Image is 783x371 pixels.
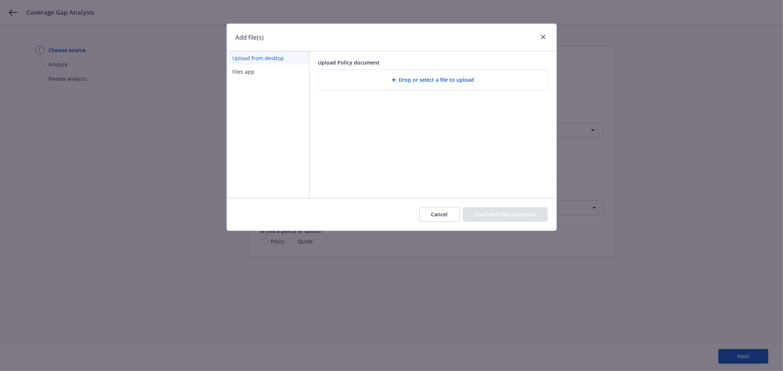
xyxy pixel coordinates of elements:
[419,207,460,222] button: Cancel
[227,51,309,65] button: Upload from desktop
[318,69,548,90] div: Drop or select a file to upload
[539,33,548,41] a: close
[236,33,264,42] h1: Add file(s)
[399,76,474,84] span: Drop or select a file to upload
[318,59,548,66] div: Upload Policy document
[227,65,309,78] button: Files app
